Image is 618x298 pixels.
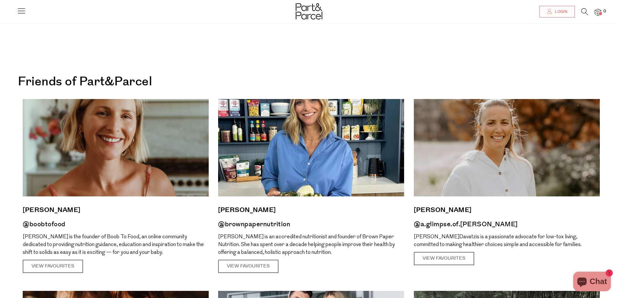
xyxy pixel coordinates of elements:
[218,233,404,256] p: [PERSON_NAME] is an accredited nutritionist and founder of Brown Paper Nutrition. She has spent o...
[539,6,575,18] a: Login
[414,205,600,216] a: [PERSON_NAME]
[218,205,404,216] a: [PERSON_NAME]
[414,234,459,240] span: [PERSON_NAME]
[218,220,290,229] a: @brownpapernutrition
[23,260,83,273] a: View Favourites
[296,3,322,19] img: Part&Parcel
[23,220,66,229] a: @boobtofood
[414,234,582,247] span: Davatzis is a passionate advocate for low-tox living, committed to making healthier choices simpl...
[18,71,600,93] h1: Friends of Part&Parcel
[218,260,278,273] a: View Favourites
[23,99,209,196] img: Luka McCabe
[553,9,567,15] span: Login
[23,205,209,216] a: [PERSON_NAME]
[23,234,204,255] span: [PERSON_NAME] is the founder of Boob To Food, an online community dedicated to providing nutritio...
[602,8,608,14] span: 0
[595,9,601,16] a: 0
[571,272,613,293] inbox-online-store-chat: Shopify online store chat
[414,99,600,196] img: Amelia Davatzis
[414,220,518,229] a: @a.glimpse.of.[PERSON_NAME]
[414,252,474,266] a: View Favourites
[218,99,404,196] img: Jacq Alwill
